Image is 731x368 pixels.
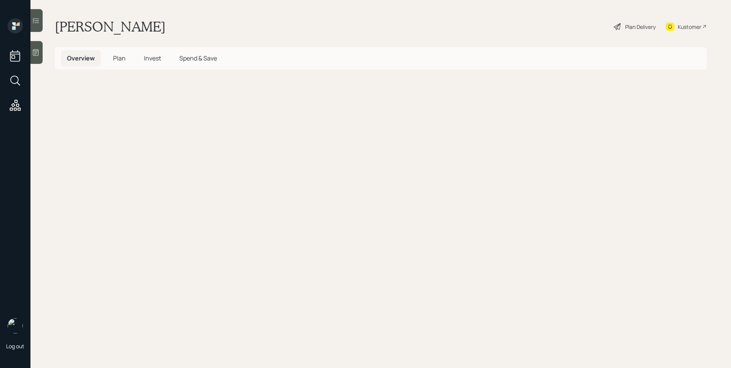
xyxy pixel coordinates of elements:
[8,318,23,333] img: james-distasi-headshot.png
[67,54,95,62] span: Overview
[179,54,217,62] span: Spend & Save
[625,23,656,31] div: Plan Delivery
[6,343,24,350] div: Log out
[144,54,161,62] span: Invest
[678,23,701,31] div: Kustomer
[55,18,166,35] h1: [PERSON_NAME]
[113,54,126,62] span: Plan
